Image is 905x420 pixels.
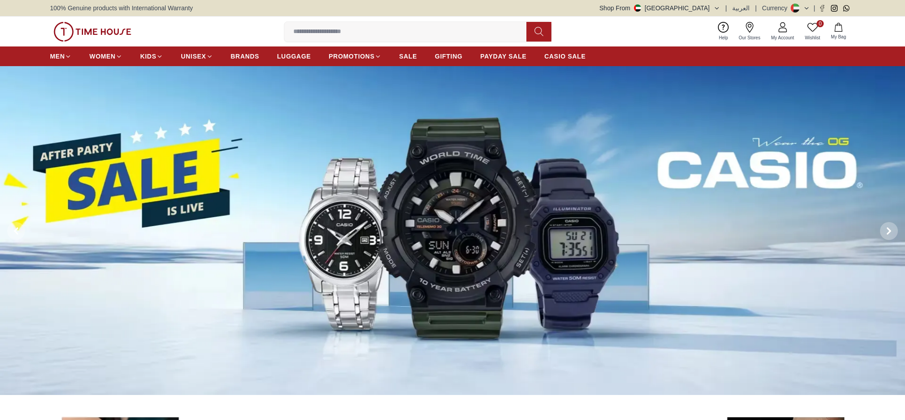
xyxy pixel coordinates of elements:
span: LUGGAGE [277,52,311,61]
a: CASIO SALE [544,48,586,64]
span: 0 [817,20,824,27]
span: Help [715,34,732,41]
span: 100% Genuine products with International Warranty [50,4,193,13]
span: UNISEX [181,52,206,61]
a: Whatsapp [843,5,850,12]
span: PAYDAY SALE [480,52,526,61]
a: WOMEN [89,48,122,64]
span: KIDS [140,52,156,61]
a: KIDS [140,48,163,64]
a: 0Wishlist [800,20,826,43]
a: BRANDS [231,48,259,64]
span: PROMOTIONS [329,52,375,61]
span: Wishlist [801,34,824,41]
span: GIFTING [435,52,463,61]
div: Currency [762,4,791,13]
button: العربية [732,4,750,13]
a: Facebook [819,5,826,12]
span: My Bag [827,34,850,40]
span: MEN [50,52,65,61]
a: LUGGAGE [277,48,311,64]
img: ... [54,22,131,42]
button: My Bag [826,21,851,42]
a: PROMOTIONS [329,48,381,64]
a: GIFTING [435,48,463,64]
span: WOMEN [89,52,116,61]
a: Our Stores [734,20,766,43]
span: My Account [767,34,798,41]
a: PAYDAY SALE [480,48,526,64]
a: MEN [50,48,71,64]
a: Help [713,20,734,43]
img: United Arab Emirates [634,4,641,12]
span: CASIO SALE [544,52,586,61]
a: Instagram [831,5,838,12]
button: Shop From[GEOGRAPHIC_DATA] [600,4,720,13]
span: SALE [399,52,417,61]
span: Our Stores [735,34,764,41]
a: UNISEX [181,48,213,64]
span: | [813,4,815,13]
a: SALE [399,48,417,64]
span: | [755,4,757,13]
span: BRANDS [231,52,259,61]
span: | [726,4,727,13]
